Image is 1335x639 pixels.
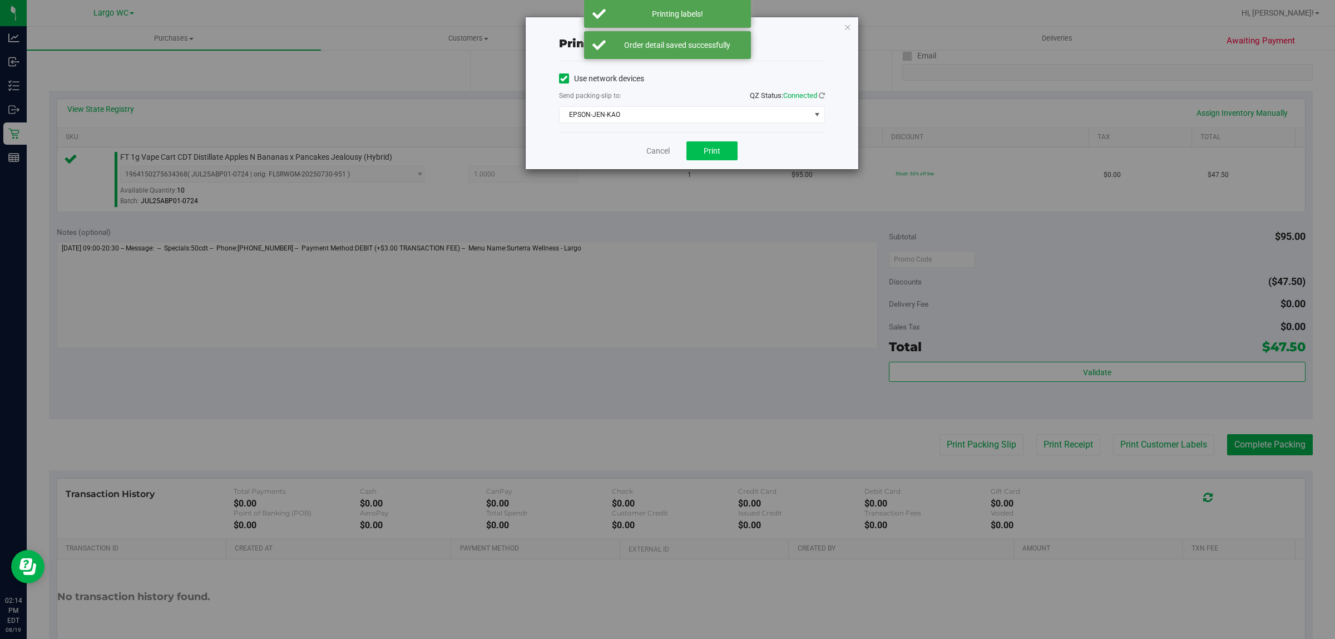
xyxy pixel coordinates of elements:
a: Cancel [646,145,670,157]
span: select [810,107,824,122]
label: Use network devices [559,73,644,85]
span: QZ Status: [750,91,825,100]
span: Print packing-slip [559,37,669,50]
label: Send packing-slip to: [559,91,621,101]
span: EPSON-JEN-KAO [560,107,810,122]
div: Printing labels! [612,8,743,19]
div: Order detail saved successfully [612,40,743,51]
span: Connected [783,91,817,100]
iframe: Resource center [11,550,44,583]
button: Print [686,141,738,160]
span: Print [704,146,720,155]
